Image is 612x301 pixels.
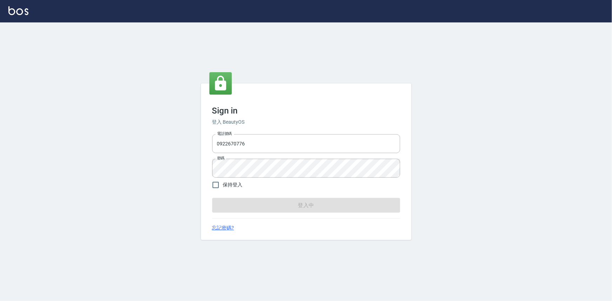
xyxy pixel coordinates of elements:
[8,6,28,15] img: Logo
[212,118,400,126] h6: 登入 BeautyOS
[217,156,224,161] label: 密碼
[217,131,232,136] label: 電話號碼
[212,106,400,116] h3: Sign in
[212,224,234,232] a: 忘記密碼?
[223,181,243,189] span: 保持登入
